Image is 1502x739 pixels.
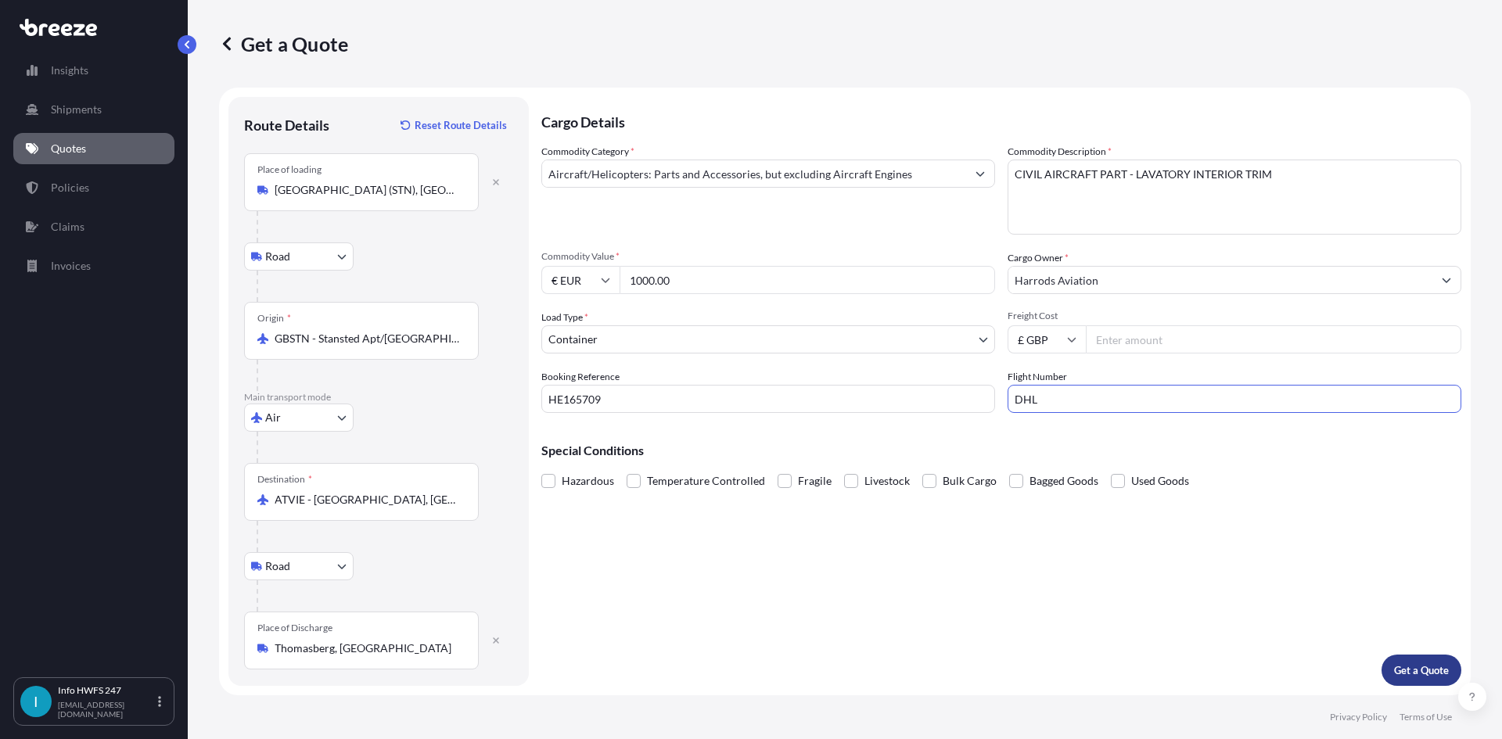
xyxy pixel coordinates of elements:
[51,102,102,117] p: Shipments
[393,113,513,138] button: Reset Route Details
[864,469,910,493] span: Livestock
[1008,310,1461,322] span: Freight Cost
[1394,662,1449,678] p: Get a Quote
[415,117,507,133] p: Reset Route Details
[620,266,995,294] input: Type amount
[244,242,354,271] button: Select transport
[798,469,832,493] span: Fragile
[1008,250,1069,266] label: Cargo Owner
[13,211,174,242] a: Claims
[265,558,290,574] span: Road
[244,116,329,135] p: Route Details
[257,473,312,486] div: Destination
[542,160,966,188] input: Select a commodity type
[257,163,322,176] div: Place of loading
[13,55,174,86] a: Insights
[1330,711,1387,723] a: Privacy Policy
[541,325,995,353] button: Container
[1008,369,1067,385] label: Flight Number
[1008,385,1461,413] input: Enter name
[1400,711,1452,723] a: Terms of Use
[51,63,88,78] p: Insights
[1131,469,1189,493] span: Used Goods
[1008,144,1112,160] label: Commodity Description
[13,250,174,282] a: Invoices
[265,249,290,264] span: Road
[1029,469,1098,493] span: Bagged Goods
[257,312,291,325] div: Origin
[13,94,174,125] a: Shipments
[1008,266,1432,294] input: Full name
[13,172,174,203] a: Policies
[541,444,1461,457] p: Special Conditions
[58,700,155,719] p: [EMAIL_ADDRESS][DOMAIN_NAME]
[51,219,84,235] p: Claims
[275,492,459,508] input: Destination
[51,141,86,156] p: Quotes
[257,622,332,634] div: Place of Discharge
[265,410,281,425] span: Air
[244,552,354,580] button: Select transport
[647,469,765,493] span: Temperature Controlled
[244,391,513,404] p: Main transport mode
[1432,266,1461,294] button: Show suggestions
[548,332,598,347] span: Container
[58,684,155,697] p: Info HWFS 247
[34,694,38,709] span: I
[541,385,995,413] input: Your internal reference
[541,310,588,325] span: Load Type
[219,31,348,56] p: Get a Quote
[244,404,354,432] button: Select transport
[1086,325,1461,353] input: Enter amount
[51,258,91,274] p: Invoices
[1382,655,1461,686] button: Get a Quote
[275,182,459,198] input: Place of loading
[541,144,634,160] label: Commodity Category
[541,369,620,385] label: Booking Reference
[943,469,997,493] span: Bulk Cargo
[275,640,459,656] input: Place of Discharge
[966,160,994,188] button: Show suggestions
[541,97,1461,144] p: Cargo Details
[562,469,614,493] span: Hazardous
[275,331,459,346] input: Origin
[51,180,89,196] p: Policies
[13,133,174,164] a: Quotes
[541,250,995,263] span: Commodity Value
